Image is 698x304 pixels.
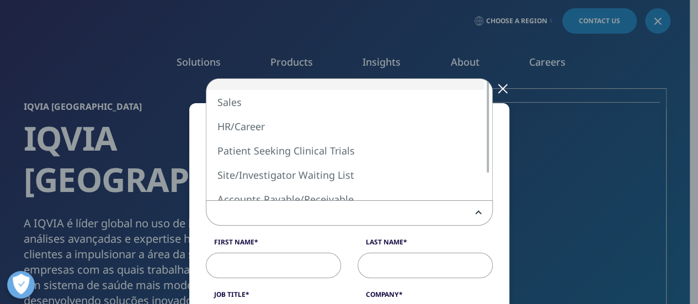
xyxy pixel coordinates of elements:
li: Sales [206,90,484,114]
label: Last Name [358,237,493,253]
button: Abrir preferências [7,271,35,298]
label: First Name [206,237,341,253]
li: Patient Seeking Clinical Trials [206,138,484,163]
li: Accounts Payable/Receivable [206,187,484,211]
li: HR/Career [206,114,484,138]
li: Site/Investigator Waiting List [206,163,484,187]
